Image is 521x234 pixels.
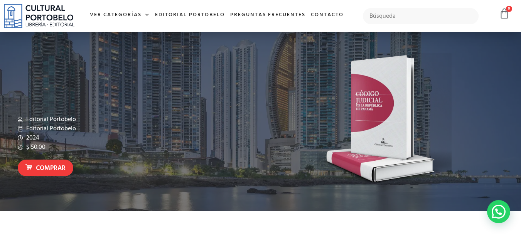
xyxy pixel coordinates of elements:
[506,6,512,12] span: 0
[24,115,76,124] span: Editorial Portobelo
[87,7,152,24] a: Ver Categorías
[499,8,510,19] a: 0
[24,124,76,133] span: Editorial Portobelo
[36,163,66,173] span: Comprar
[24,133,39,143] span: 2024
[24,143,46,152] span: $ 50.00
[363,8,479,24] input: Búsqueda
[152,7,228,24] a: Editorial Portobelo
[487,200,510,223] div: Contactar por WhatsApp
[18,160,73,176] a: Comprar
[228,7,308,24] a: Preguntas frecuentes
[308,7,346,24] a: Contacto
